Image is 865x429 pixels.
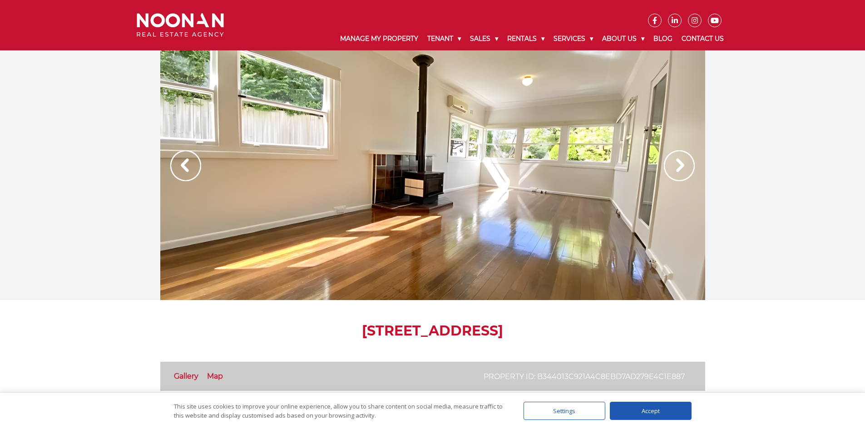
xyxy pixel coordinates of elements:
[649,27,677,50] a: Blog
[484,371,685,382] p: Property ID: b344013c921a4c8ebd7ad279e4c1e887
[503,27,549,50] a: Rentals
[524,402,605,420] div: Settings
[207,372,223,380] a: Map
[598,27,649,50] a: About Us
[664,150,695,181] img: Arrow slider
[549,27,598,50] a: Services
[465,27,503,50] a: Sales
[174,372,198,380] a: Gallery
[160,323,705,339] h1: [STREET_ADDRESS]
[423,27,465,50] a: Tenant
[610,402,692,420] div: Accept
[174,402,505,420] div: This site uses cookies to improve your online experience, allow you to share content on social me...
[677,27,728,50] a: Contact Us
[170,150,201,181] img: Arrow slider
[336,27,423,50] a: Manage My Property
[137,13,224,37] img: Noonan Real Estate Agency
